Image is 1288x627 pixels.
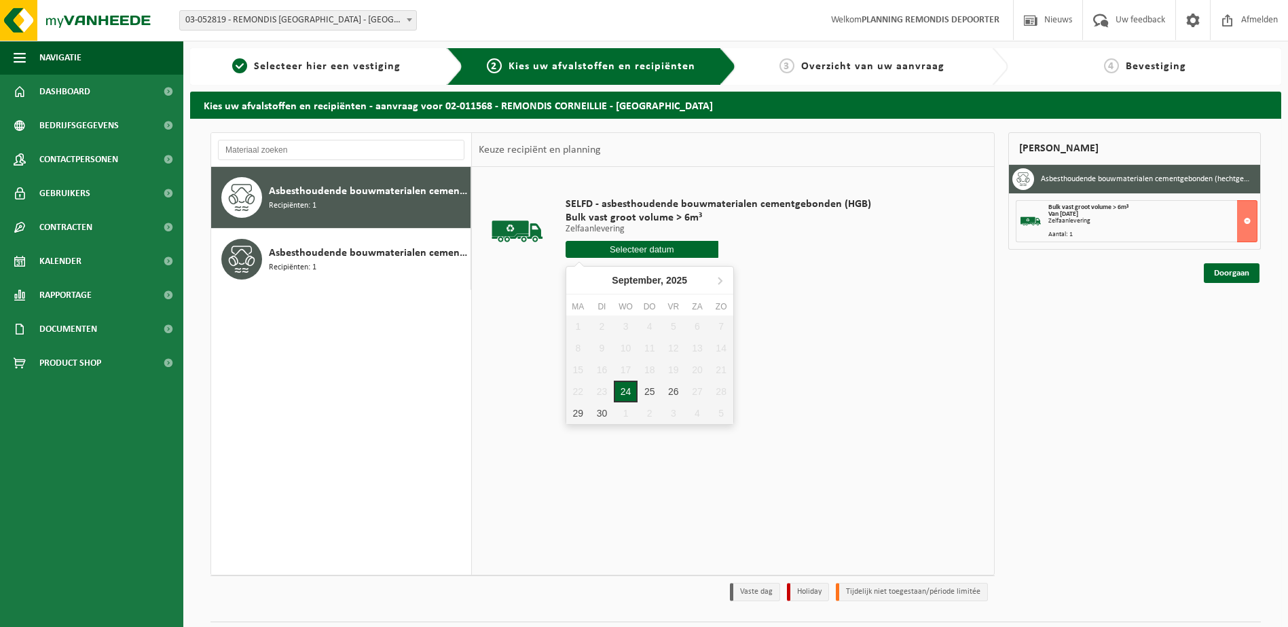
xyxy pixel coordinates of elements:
[661,381,685,402] div: 26
[254,61,401,72] span: Selecteer hier een vestiging
[566,300,590,313] div: ma
[1048,218,1257,225] div: Zelfaanlevering
[730,583,780,601] li: Vaste dag
[685,300,709,313] div: za
[638,300,661,313] div: do
[211,167,471,229] button: Asbesthoudende bouwmaterialen cementgebonden (hechtgebonden) Recipiënten: 1
[269,199,316,212] span: Recipiënten: 1
[590,300,614,313] div: di
[1104,58,1119,73] span: 4
[39,278,92,312] span: Rapportage
[638,381,661,402] div: 25
[39,41,81,75] span: Navigatie
[39,176,90,210] span: Gebruikers
[39,346,101,380] span: Product Shop
[801,61,944,72] span: Overzicht van uw aanvraag
[614,381,638,402] div: 24
[862,15,999,25] strong: PLANNING REMONDIS DEPOORTER
[590,402,614,424] div: 30
[566,225,871,234] p: Zelfaanlevering
[39,75,90,109] span: Dashboard
[472,133,608,167] div: Keuze recipiënt en planning
[509,61,695,72] span: Kies uw afvalstoffen en recipiënten
[566,211,871,225] span: Bulk vast groot volume > 6m³
[39,210,92,244] span: Contracten
[606,269,693,291] div: September,
[566,402,590,424] div: 29
[1048,231,1257,238] div: Aantal: 1
[661,300,685,313] div: vr
[566,197,871,211] span: SELFD - asbesthoudende bouwmaterialen cementgebonden (HGB)
[710,300,733,313] div: zo
[39,142,118,176] span: Contactpersonen
[269,261,316,274] span: Recipiënten: 1
[566,241,718,258] input: Selecteer datum
[197,58,436,75] a: 1Selecteer hier een vestiging
[666,275,687,285] i: 2025
[779,58,794,73] span: 3
[1048,204,1128,211] span: Bulk vast groot volume > 6m³
[1048,210,1078,218] strong: Van [DATE]
[1204,263,1259,283] a: Doorgaan
[218,140,464,160] input: Materiaal zoeken
[487,58,502,73] span: 2
[39,109,119,142] span: Bedrijfsgegevens
[190,92,1281,118] h2: Kies uw afvalstoffen en recipiënten - aanvraag voor 02-011568 - REMONDIS CORNEILLIE - [GEOGRAPHIC...
[269,183,467,199] span: Asbesthoudende bouwmaterialen cementgebonden (hechtgebonden)
[39,244,81,278] span: Kalender
[180,11,416,30] span: 03-052819 - REMONDIS WEST-VLAANDEREN - OOSTENDE
[179,10,417,31] span: 03-052819 - REMONDIS WEST-VLAANDEREN - OOSTENDE
[211,229,471,290] button: Asbesthoudende bouwmaterialen cementgebonden met isolatie(hechtgebonden) Recipiënten: 1
[836,583,988,601] li: Tijdelijk niet toegestaan/période limitée
[614,300,638,313] div: wo
[614,402,638,424] div: 1
[1008,132,1261,165] div: [PERSON_NAME]
[1041,168,1250,190] h3: Asbesthoudende bouwmaterialen cementgebonden (hechtgebonden)
[787,583,829,601] li: Holiday
[1126,61,1186,72] span: Bevestiging
[638,402,661,424] div: 2
[269,245,467,261] span: Asbesthoudende bouwmaterialen cementgebonden met isolatie(hechtgebonden)
[661,402,685,424] div: 3
[39,312,97,346] span: Documenten
[232,58,247,73] span: 1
